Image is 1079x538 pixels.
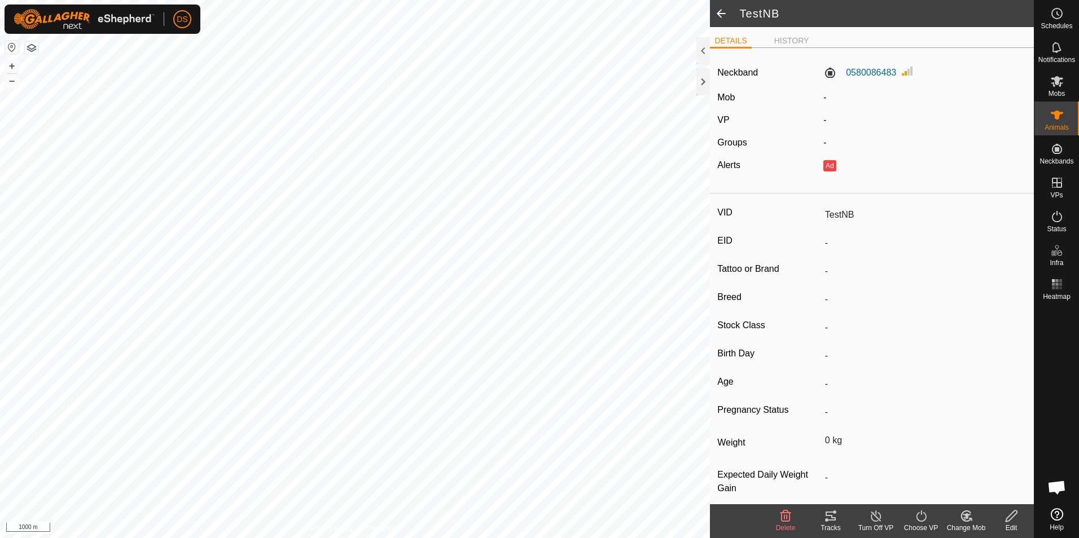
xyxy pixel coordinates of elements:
div: Turn Off VP [853,523,898,533]
img: Signal strength [901,64,914,78]
label: VP [717,115,729,125]
span: Heatmap [1043,293,1071,300]
div: Choose VP [898,523,944,533]
li: DETAILS [710,35,751,48]
div: Edit [989,523,1034,533]
label: Breed [717,290,821,305]
label: Birth Day [717,346,821,361]
span: DS [177,14,187,25]
label: Alerts [717,160,740,170]
label: Groups [717,138,747,147]
span: Animals [1045,124,1069,131]
label: 0580086483 [823,66,896,80]
div: Open chat [1040,470,1074,504]
button: + [5,59,19,73]
app-display-virtual-paddock-transition: - [823,115,826,125]
h2: TestNB [739,7,1034,20]
label: Pregnancy Status [717,403,821,417]
button: Map Layers [25,41,38,55]
span: Help [1050,524,1064,531]
label: Neckband [717,66,758,80]
label: Age [717,374,821,389]
label: Weight [717,431,821,455]
span: Delete [776,524,796,532]
div: - [819,136,1031,149]
label: EID [717,233,821,248]
span: Infra [1050,259,1063,266]
label: Expected Daily Weight Gain [717,468,821,495]
li: HISTORY [770,35,814,47]
a: Privacy Policy [310,523,353,533]
a: Contact Us [366,523,400,533]
div: Change Mob [944,523,989,533]
span: Notifications [1038,56,1075,63]
span: Schedules [1041,23,1072,29]
span: - [823,92,826,102]
label: Tattoo or Brand [717,262,821,276]
button: – [5,74,19,87]
span: VPs [1050,192,1063,199]
span: Neckbands [1039,158,1073,165]
label: VID [717,205,821,220]
span: Mobs [1049,90,1065,97]
a: Help [1034,504,1079,535]
span: Status [1047,226,1066,232]
div: Tracks [808,523,853,533]
button: Ad [823,160,836,171]
label: Mob [717,92,735,102]
button: Reset Map [5,41,19,54]
label: Stock Class [717,318,821,333]
img: Gallagher Logo [14,9,155,29]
